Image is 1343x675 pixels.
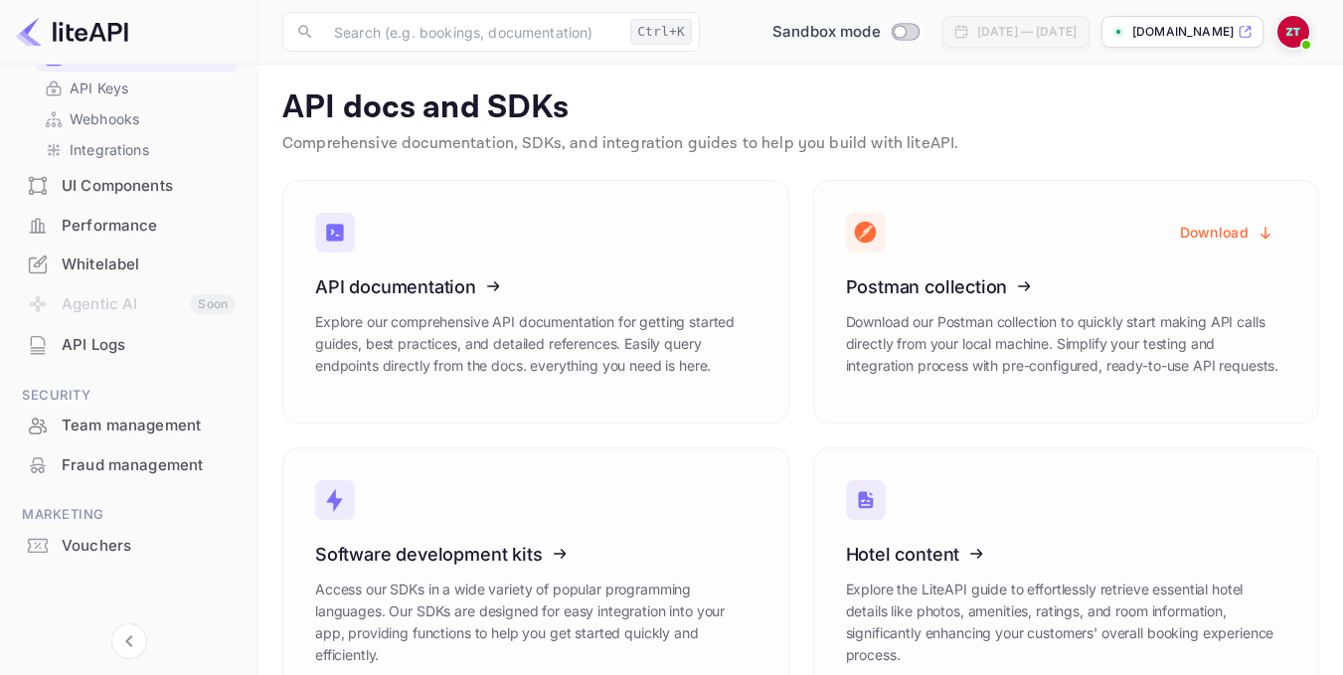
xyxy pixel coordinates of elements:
div: Vouchers [62,535,236,558]
span: Marketing [12,504,246,526]
div: Vouchers [12,527,246,566]
div: UI Components [12,167,246,206]
div: Fraud management [12,446,246,485]
button: Download [1168,213,1286,252]
p: API Keys [70,78,128,98]
span: Security [12,385,246,407]
p: Webhooks [70,108,139,129]
a: Performance [12,207,246,244]
h3: Hotel content [846,544,1287,565]
div: Team management [12,407,246,445]
div: Whitelabel [12,246,246,284]
a: API Keys [44,78,230,98]
a: Vouchers [12,527,246,564]
a: API Logs [12,326,246,363]
button: Collapse navigation [111,623,147,659]
a: Whitelabel [12,246,246,282]
div: Performance [62,215,236,238]
a: Integrations [44,139,230,160]
div: Integrations [36,135,238,164]
p: [DOMAIN_NAME] [1132,23,1234,41]
div: Performance [12,207,246,246]
a: Webhooks [44,108,230,129]
a: UI Components [12,167,246,204]
div: Switch to Production mode [764,21,926,44]
p: Download our Postman collection to quickly start making API calls directly from your local machin... [846,311,1287,377]
img: LiteAPI logo [16,16,128,48]
img: Zafer Tepe [1277,16,1309,48]
p: Explore the LiteAPI guide to effortlessly retrieve essential hotel details like photos, amenities... [846,579,1287,666]
input: Search (e.g. bookings, documentation) [322,12,622,52]
p: Integrations [70,139,149,160]
div: Whitelabel [62,253,236,276]
p: Explore our comprehensive API documentation for getting started guides, best practices, and detai... [315,311,756,377]
a: Fraud management [12,446,246,483]
div: Webhooks [36,104,238,133]
div: API Logs [62,334,236,357]
p: Access our SDKs in a wide variety of popular programming languages. Our SDKs are designed for eas... [315,579,756,666]
h3: Software development kits [315,544,756,565]
a: Team management [12,407,246,443]
span: Sandbox mode [772,21,881,44]
div: Team management [62,415,236,437]
p: Comprehensive documentation, SDKs, and integration guides to help you build with liteAPI. [282,132,1319,156]
div: UI Components [62,175,236,198]
div: API Logs [12,326,246,365]
a: API documentationExplore our comprehensive API documentation for getting started guides, best pra... [282,180,789,423]
p: API docs and SDKs [282,88,1319,128]
h3: Postman collection [846,276,1287,297]
div: Fraud management [62,454,236,477]
div: Ctrl+K [630,19,692,45]
div: API Keys [36,74,238,102]
div: [DATE] — [DATE] [977,23,1077,41]
h3: API documentation [315,276,756,297]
